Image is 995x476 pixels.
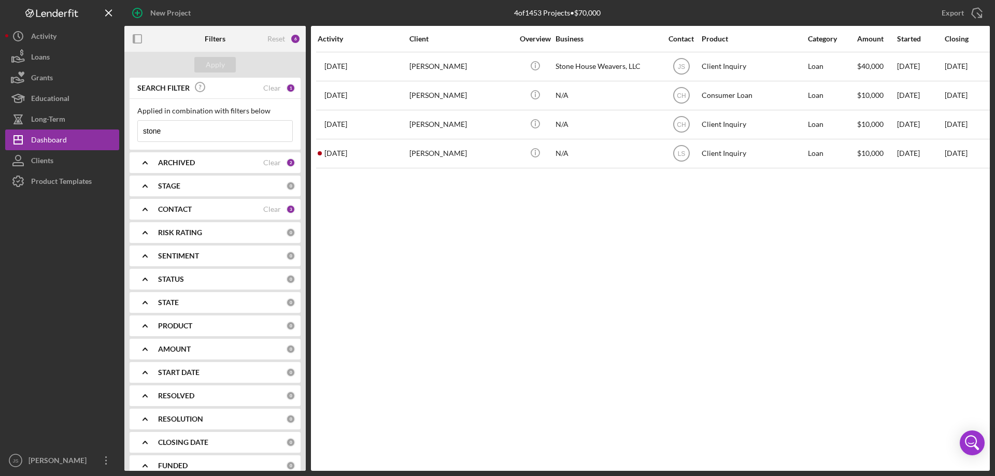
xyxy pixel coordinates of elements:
time: [DATE] [945,91,968,99]
div: Loan [808,140,856,167]
button: JS[PERSON_NAME] [5,450,119,471]
div: [DATE] [897,82,944,109]
div: New Project [150,3,191,23]
div: Applied in combination with filters below [137,107,293,115]
b: STATE [158,298,179,307]
div: N/A [556,140,659,167]
b: PRODUCT [158,322,192,330]
div: [PERSON_NAME] [409,140,513,167]
div: Product [702,35,805,43]
div: Loan [808,111,856,138]
div: Category [808,35,856,43]
b: SEARCH FILTER [137,84,190,92]
div: [DATE] [897,111,944,138]
text: JS [677,63,685,70]
div: 0 [286,391,295,400]
time: [DATE] [945,120,968,128]
div: 2 [286,158,295,167]
b: RESOLVED [158,392,194,400]
div: Loans [31,47,50,70]
div: Reset [267,35,285,43]
div: 0 [286,461,295,470]
div: Open Intercom Messenger [960,430,985,455]
button: Product Templates [5,171,119,192]
div: Loan [808,53,856,80]
div: Grants [31,67,53,91]
time: 2025-01-22 03:05 [324,149,347,157]
div: 0 [286,181,295,191]
div: $10,000 [857,140,896,167]
div: [DATE] [897,53,944,80]
div: 0 [286,275,295,284]
b: CLOSING DATE [158,438,208,446]
b: RISK RATING [158,228,202,237]
text: JS [12,458,18,464]
div: 0 [286,228,295,237]
time: 2025-06-16 12:23 [324,62,347,70]
div: 0 [286,251,295,261]
text: CH [677,121,686,128]
time: 2025-04-30 00:03 [324,120,347,128]
div: Started [897,35,944,43]
b: STAGE [158,182,180,190]
div: N/A [556,82,659,109]
div: Client Inquiry [702,140,805,167]
button: Loans [5,47,119,67]
time: [DATE] [945,62,968,70]
div: Clients [31,150,53,174]
a: Dashboard [5,129,119,150]
div: 0 [286,368,295,377]
button: Export [931,3,990,23]
text: CH [677,92,686,99]
div: Clear [263,158,281,167]
div: [PERSON_NAME] [409,111,513,138]
button: Educational [5,88,119,109]
button: New Project [124,3,201,23]
div: Overview [516,35,555,43]
div: 1 [286,83,295,93]
div: 0 [286,321,295,330]
div: Stone House Weavers, LLC [556,53,659,80]
b: STATUS [158,275,184,283]
div: Client Inquiry [702,53,805,80]
div: [PERSON_NAME] [409,53,513,80]
b: CONTACT [158,205,192,213]
text: LS [677,150,685,157]
b: START DATE [158,368,200,377]
time: [DATE] [945,149,968,157]
div: Product Templates [31,171,92,194]
b: RESOLUTION [158,415,203,423]
div: Client Inquiry [702,111,805,138]
div: Loan [808,82,856,109]
div: Client [409,35,513,43]
div: Educational [31,88,69,111]
div: Clear [263,84,281,92]
div: Activity [31,26,56,49]
time: 2025-05-27 16:03 [324,91,347,99]
div: 3 [286,205,295,214]
button: Long-Term [5,109,119,129]
div: $10,000 [857,82,896,109]
div: N/A [556,111,659,138]
div: Clear [263,205,281,213]
div: Long-Term [31,109,65,132]
div: $10,000 [857,111,896,138]
div: Dashboard [31,129,67,153]
b: AMOUNT [158,345,191,353]
div: [DATE] [897,140,944,167]
b: ARCHIVED [158,158,195,167]
button: Clients [5,150,119,171]
div: Apply [206,57,225,73]
div: Contact [662,35,701,43]
button: Activity [5,26,119,47]
div: Activity [318,35,408,43]
button: Grants [5,67,119,88]
div: Consumer Loan [702,82,805,109]
div: 0 [286,414,295,424]
div: [PERSON_NAME] [26,450,93,473]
